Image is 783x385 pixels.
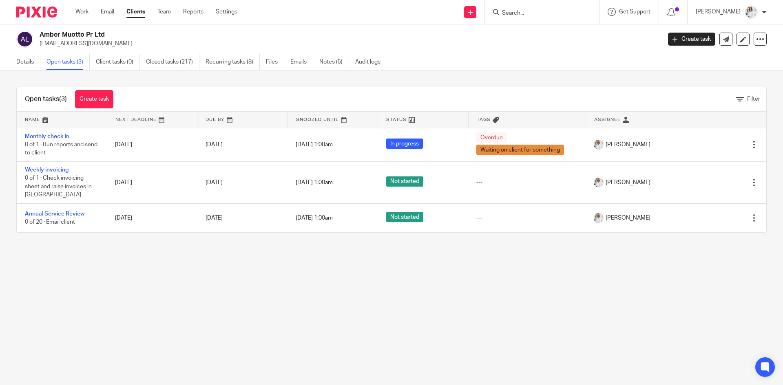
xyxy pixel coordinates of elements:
p: [EMAIL_ADDRESS][DOMAIN_NAME] [40,40,656,48]
h2: Amber Muotto Pr Ltd [40,31,533,39]
img: Daisy.JPG [745,6,758,19]
a: Create task [668,33,715,46]
a: Details [16,54,40,70]
td: [DATE] [107,204,197,233]
a: Emails [290,54,313,70]
span: Not started [386,212,423,222]
a: Annual Service Review [25,211,84,217]
a: Audit logs [355,54,387,70]
span: [PERSON_NAME] [606,141,650,149]
a: Closed tasks (217) [146,54,199,70]
a: Files [266,54,284,70]
input: Search [501,10,575,17]
span: 0 of 1 · Run reports and send to client [25,142,97,156]
h1: Open tasks [25,95,67,103]
a: Work [75,8,88,16]
a: Team [157,8,171,16]
a: Reports [183,8,203,16]
span: Snoozed Until [296,117,339,122]
span: Waiting on client for something [476,145,564,155]
span: [PERSON_NAME] [606,214,650,222]
span: Get Support [619,9,650,15]
span: 0 of 1 · Check invoicing sheet and raise invoices in [GEOGRAPHIC_DATA] [25,176,92,198]
span: [DATE] 1:00am [296,142,333,147]
span: [DATE] [206,215,223,221]
img: Daisy.JPG [594,178,604,187]
td: [DATE] [107,161,197,203]
img: svg%3E [16,31,33,48]
a: Recurring tasks (8) [206,54,260,70]
a: Client tasks (0) [96,54,140,70]
span: Status [386,117,407,122]
a: Notes (5) [319,54,349,70]
span: Overdue [476,132,507,143]
span: Filter [747,96,760,102]
a: Weekly invoicing [25,167,69,173]
span: Tags [477,117,491,122]
span: [PERSON_NAME] [606,178,650,187]
div: --- [476,178,577,187]
span: [DATE] [206,180,223,185]
a: Create task [75,90,113,108]
a: Clients [126,8,145,16]
span: (3) [59,96,67,102]
a: Monthly check in [25,134,69,139]
a: Open tasks (3) [46,54,90,70]
span: [DATE] 1:00am [296,180,333,185]
span: 0 of 20 · Email client [25,219,75,225]
span: In progress [386,139,423,149]
img: Daisy.JPG [594,140,604,150]
a: Email [101,8,114,16]
span: [DATE] [206,142,223,147]
p: [PERSON_NAME] [696,8,741,16]
a: Settings [216,8,237,16]
td: [DATE] [107,128,197,161]
img: Daisy.JPG [594,213,604,223]
span: Not started [386,176,423,187]
img: Pixie [16,7,57,18]
span: [DATE] 1:00am [296,215,333,221]
div: --- [476,214,577,222]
